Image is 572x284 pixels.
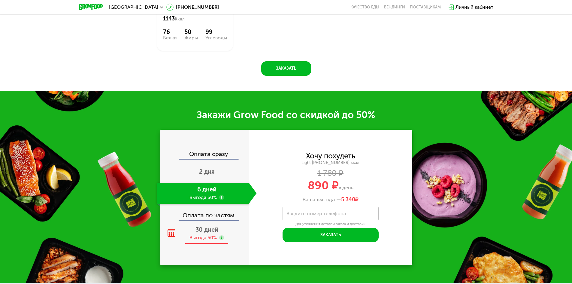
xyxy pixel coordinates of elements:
[163,35,177,40] div: Белки
[189,234,217,241] div: Выгода 50%
[261,61,311,76] button: Заказать
[199,168,215,175] span: 2 дня
[350,5,379,10] a: Качество еды
[161,206,249,220] div: Оплата по частям
[341,197,359,203] span: ₽
[455,4,493,11] div: Личный кабинет
[384,5,405,10] a: Вендинги
[184,28,198,35] div: 50
[410,5,441,10] div: поставщикам
[249,170,412,177] div: 1 780 ₽
[205,35,227,40] div: Углеводы
[205,28,227,35] div: 99
[306,153,355,159] div: Хочу похудеть
[249,197,412,203] div: Ваша выгода —
[308,179,339,192] span: 890 ₽
[341,196,355,203] span: 5 340
[166,4,219,11] a: [PHONE_NUMBER]
[163,28,177,35] div: 76
[339,185,353,191] span: в день
[161,151,249,159] div: Оплата сразу
[249,160,412,166] div: Light [PHONE_NUMBER] ккал
[175,17,185,22] span: Ккал
[195,226,218,233] span: 30 дней
[163,15,175,22] span: 1143
[184,35,198,40] div: Жиры
[283,222,379,227] div: Для уточнения деталей заказа и доставки
[109,5,158,10] span: [GEOGRAPHIC_DATA]
[163,9,227,22] div: Всего в четверг
[286,212,346,215] label: Введите номер телефона
[283,228,379,242] button: Заказать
